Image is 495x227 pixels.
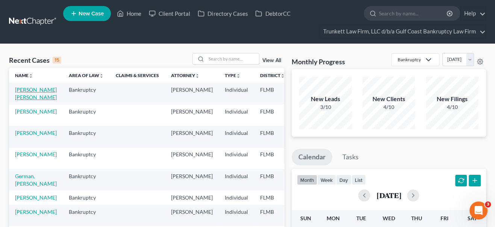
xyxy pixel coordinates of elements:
[251,7,294,20] a: DebtorCC
[194,7,251,20] a: Directory Cases
[165,169,219,191] td: [PERSON_NAME]
[254,169,291,191] td: FLMB
[63,191,110,204] td: Bankruptcy
[460,7,486,20] a: Help
[15,173,57,187] a: German, [PERSON_NAME]
[362,103,415,111] div: 4/10
[317,175,336,185] button: week
[165,83,219,104] td: [PERSON_NAME]
[69,73,104,78] a: Area of Lawunfold_more
[254,205,291,226] td: FLMB
[63,126,110,147] td: Bankruptcy
[280,74,285,78] i: unfold_more
[15,108,57,115] a: [PERSON_NAME]
[379,6,448,20] input: Search by name...
[468,215,477,221] span: Sat
[219,148,254,169] td: Individual
[63,148,110,169] td: Bankruptcy
[297,175,317,185] button: month
[254,104,291,126] td: FLMB
[485,201,491,207] span: 3
[383,215,395,221] span: Wed
[469,201,487,219] iframe: Intercom live chat
[165,148,219,169] td: [PERSON_NAME]
[254,191,291,204] td: FLMB
[327,215,340,221] span: Mon
[15,194,57,201] a: [PERSON_NAME]
[411,215,422,221] span: Thu
[219,104,254,126] td: Individual
[99,74,104,78] i: unfold_more
[219,83,254,104] td: Individual
[426,103,478,111] div: 4/10
[15,130,57,136] a: [PERSON_NAME]
[260,73,285,78] a: Districtunfold_more
[9,56,61,65] div: Recent Cases
[351,175,366,185] button: list
[63,104,110,126] td: Bankruptcy
[195,74,200,78] i: unfold_more
[426,95,478,103] div: New Filings
[292,57,345,66] h3: Monthly Progress
[236,74,241,78] i: unfold_more
[113,7,145,20] a: Home
[219,205,254,226] td: Individual
[53,57,61,64] div: 15
[336,149,365,165] a: Tasks
[319,25,486,38] a: Trunkett Law Firm, LLC d/b/a Gulf Coast Bankruptcy Law Firm
[362,95,415,103] div: New Clients
[441,215,448,221] span: Fri
[254,126,291,147] td: FLMB
[300,215,311,221] span: Sun
[165,126,219,147] td: [PERSON_NAME]
[63,83,110,104] td: Bankruptcy
[15,209,57,215] a: [PERSON_NAME]
[299,103,352,111] div: 3/10
[79,11,104,17] span: New Case
[165,104,219,126] td: [PERSON_NAME]
[219,126,254,147] td: Individual
[254,83,291,104] td: FLMB
[254,148,291,169] td: FLMB
[376,191,401,199] h2: [DATE]
[15,151,57,157] a: [PERSON_NAME]
[219,169,254,191] td: Individual
[219,191,254,204] td: Individual
[292,149,332,165] a: Calendar
[145,7,194,20] a: Client Portal
[336,175,351,185] button: day
[356,215,366,221] span: Tue
[15,73,33,78] a: Nameunfold_more
[171,73,200,78] a: Attorneyunfold_more
[63,205,110,226] td: Bankruptcy
[299,95,352,103] div: New Leads
[165,205,219,226] td: [PERSON_NAME]
[262,58,281,63] a: View All
[398,56,421,63] div: Bankruptcy
[165,191,219,204] td: [PERSON_NAME]
[225,73,241,78] a: Typeunfold_more
[206,53,259,64] input: Search by name...
[29,74,33,78] i: unfold_more
[63,169,110,191] td: Bankruptcy
[110,68,165,83] th: Claims & Services
[15,86,57,100] a: [PERSON_NAME] [PERSON_NAME]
